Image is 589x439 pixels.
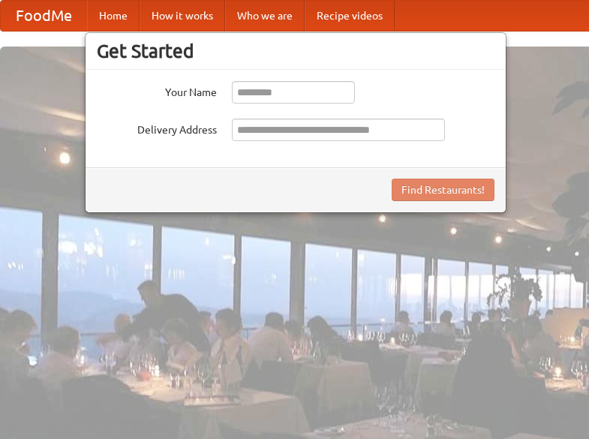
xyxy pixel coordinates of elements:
[87,1,140,31] a: Home
[97,40,494,62] h3: Get Started
[392,179,494,201] button: Find Restaurants!
[1,1,87,31] a: FoodMe
[140,1,225,31] a: How it works
[97,81,217,100] label: Your Name
[305,1,395,31] a: Recipe videos
[225,1,305,31] a: Who we are
[97,119,217,137] label: Delivery Address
